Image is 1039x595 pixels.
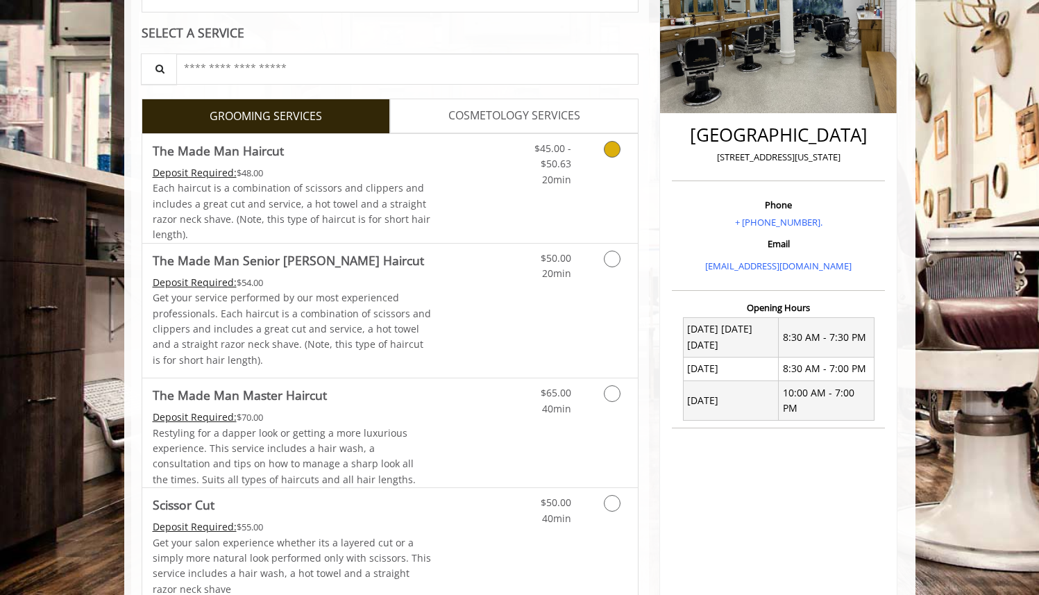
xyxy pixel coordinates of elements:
[542,267,571,280] span: 20min
[735,216,822,228] a: + [PHONE_NUMBER].
[153,519,432,535] div: $55.00
[153,251,424,270] b: The Made Man Senior [PERSON_NAME] Haircut
[705,260,852,272] a: [EMAIL_ADDRESS][DOMAIN_NAME]
[675,239,881,249] h3: Email
[153,426,416,486] span: Restyling for a dapper look or getting a more luxurious experience. This service includes a hair ...
[153,385,327,405] b: The Made Man Master Haircut
[534,142,571,170] span: $45.00 - $50.63
[675,150,881,165] p: [STREET_ADDRESS][US_STATE]
[541,496,571,509] span: $50.00
[153,141,284,160] b: The Made Man Haircut
[153,520,237,533] span: This service needs some Advance to be paid before we block your appointment
[683,317,779,357] td: [DATE] [DATE] [DATE]
[153,410,432,425] div: $70.00
[541,251,571,265] span: $50.00
[153,166,237,179] span: This service needs some Advance to be paid before we block your appointment
[779,357,875,380] td: 8:30 AM - 7:00 PM
[675,125,881,145] h2: [GEOGRAPHIC_DATA]
[153,165,432,181] div: $48.00
[542,402,571,415] span: 40min
[153,181,430,241] span: Each haircut is a combination of scissors and clippers and includes a great cut and service, a ho...
[210,108,322,126] span: GROOMING SERVICES
[141,53,177,85] button: Service Search
[779,381,875,421] td: 10:00 AM - 7:00 PM
[675,200,881,210] h3: Phone
[153,495,214,514] b: Scissor Cut
[672,303,885,312] h3: Opening Hours
[153,290,432,368] p: Get your service performed by our most experienced professionals. Each haircut is a combination o...
[779,317,875,357] td: 8:30 AM - 7:30 PM
[683,381,779,421] td: [DATE]
[683,357,779,380] td: [DATE]
[542,173,571,186] span: 20min
[153,410,237,424] span: This service needs some Advance to be paid before we block your appointment
[448,107,580,125] span: COSMETOLOGY SERVICES
[153,275,432,290] div: $54.00
[153,276,237,289] span: This service needs some Advance to be paid before we block your appointment
[541,386,571,399] span: $65.00
[542,512,571,525] span: 40min
[142,26,639,40] div: SELECT A SERVICE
